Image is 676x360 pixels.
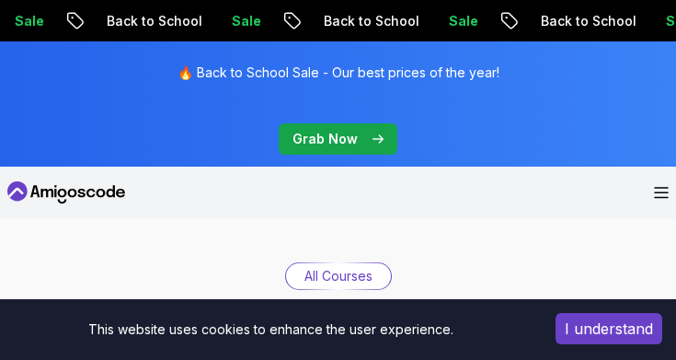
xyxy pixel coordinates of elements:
p: Grab Now [292,130,358,148]
button: Open Menu [654,187,669,199]
button: Accept cookies [556,313,662,344]
p: Sale [205,12,264,30]
p: Sale [422,12,481,30]
p: Back to School [80,12,205,30]
div: This website uses cookies to enhance the user experience. [14,313,528,346]
p: Back to School [297,12,422,30]
p: Back to School [514,12,639,30]
p: 🔥 Back to School Sale - Our best prices of the year! [178,64,499,82]
p: All Courses [304,267,372,285]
